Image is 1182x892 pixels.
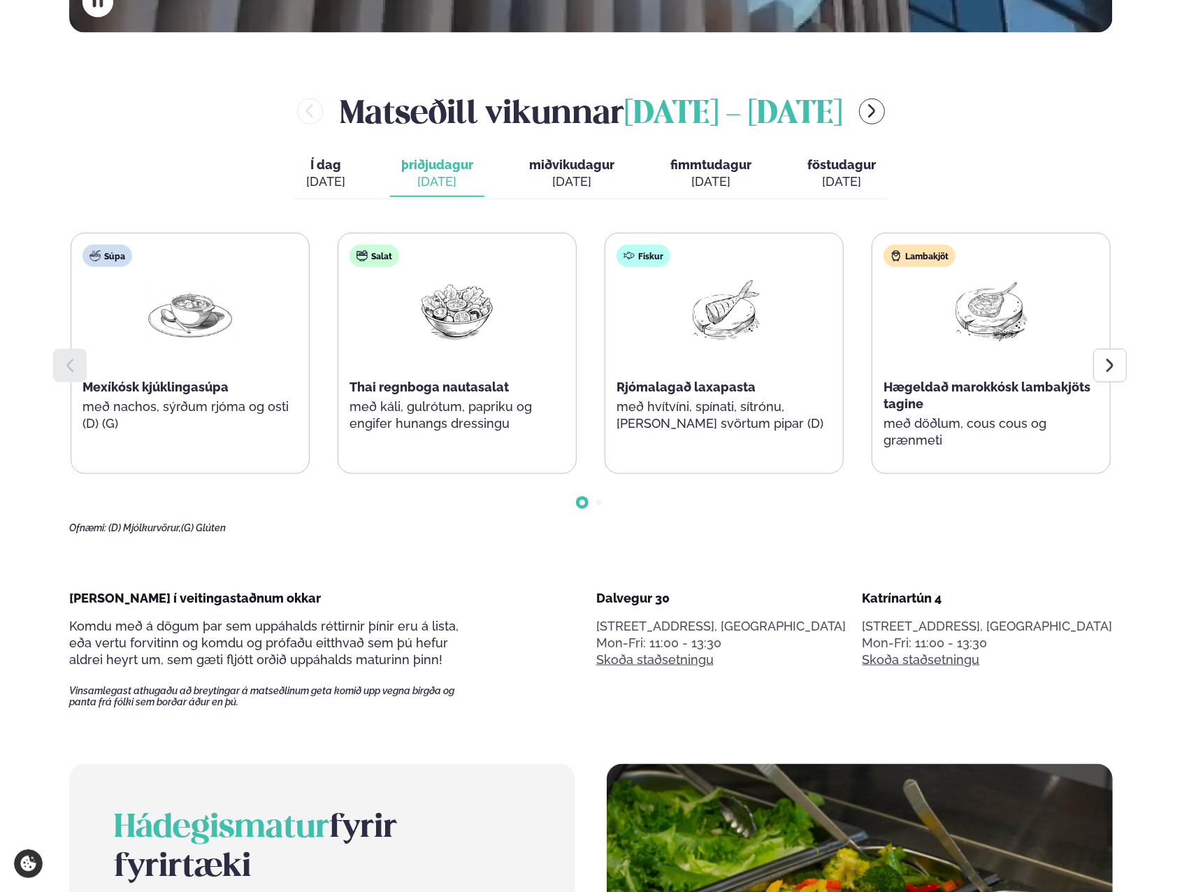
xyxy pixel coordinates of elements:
[617,380,756,394] span: Rjómalagað laxapasta
[624,99,842,130] span: [DATE] - [DATE]
[659,151,763,197] button: fimmtudagur [DATE]
[297,99,323,124] button: menu-btn-left
[356,250,368,261] img: salad.svg
[349,398,565,432] p: með káli, gulrótum, papriku og engifer hunangs dressingu
[181,522,226,533] span: (G) Glúten
[518,151,626,197] button: miðvikudagur [DATE]
[401,173,473,190] div: [DATE]
[859,99,885,124] button: menu-btn-right
[401,157,473,172] span: þriðjudagur
[863,652,980,668] a: Skoða staðsetningu
[884,245,956,267] div: Lambakjöt
[69,591,321,605] span: [PERSON_NAME] í veitingastaðnum okkar
[624,250,635,261] img: fish.svg
[412,278,502,343] img: Salad.png
[596,652,714,668] a: Skoða staðsetningu
[145,278,235,343] img: Soup.png
[108,522,181,533] span: (D) Mjólkurvörur,
[807,173,876,190] div: [DATE]
[529,173,614,190] div: [DATE]
[863,590,1113,607] div: Katrínartún 4
[82,398,298,432] p: með nachos, sýrðum rjóma og osti (D) (G)
[863,635,1113,652] div: Mon-Fri: 11:00 - 13:30
[891,250,902,261] img: Lamb.svg
[114,809,531,887] h2: fyrir fyrirtæki
[796,151,887,197] button: föstudagur [DATE]
[306,173,345,190] div: [DATE]
[390,151,484,197] button: þriðjudagur [DATE]
[349,245,399,267] div: Salat
[82,380,229,394] span: Mexíkósk kjúklingasúpa
[884,380,1090,411] span: Hægeldað marokkósk lambakjöts tagine
[679,278,769,343] img: Fish.png
[946,278,1036,343] img: Lamb-Meat.png
[617,245,670,267] div: Fiskur
[596,635,846,652] div: Mon-Fri: 11:00 - 13:30
[596,500,602,505] span: Go to slide 2
[807,157,876,172] span: föstudagur
[529,157,614,172] span: miðvikudagur
[349,380,509,394] span: Thai regnboga nautasalat
[670,157,751,172] span: fimmtudagur
[884,415,1099,449] p: með döðlum, cous cous og grænmeti
[596,618,846,635] p: [STREET_ADDRESS], [GEOGRAPHIC_DATA]
[579,500,585,505] span: Go to slide 1
[295,151,356,197] button: Í dag [DATE]
[306,157,345,173] span: Í dag
[69,522,106,533] span: Ofnæmi:
[596,590,846,607] div: Dalvegur 30
[69,619,459,667] span: Komdu með á dögum þar sem uppáhalds réttirnir þínir eru á lista, eða vertu forvitinn og komdu og ...
[340,89,842,134] h2: Matseðill vikunnar
[114,813,329,844] span: Hádegismatur
[617,398,832,432] p: með hvítvíni, spínati, sítrónu, [PERSON_NAME] svörtum pipar (D)
[863,618,1113,635] p: [STREET_ADDRESS], [GEOGRAPHIC_DATA]
[82,245,132,267] div: Súpa
[69,685,479,707] span: Vinsamlegast athugaðu að breytingar á matseðlinum geta komið upp vegna birgða og panta frá fólki ...
[670,173,751,190] div: [DATE]
[14,849,43,878] a: Cookie settings
[89,250,101,261] img: soup.svg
